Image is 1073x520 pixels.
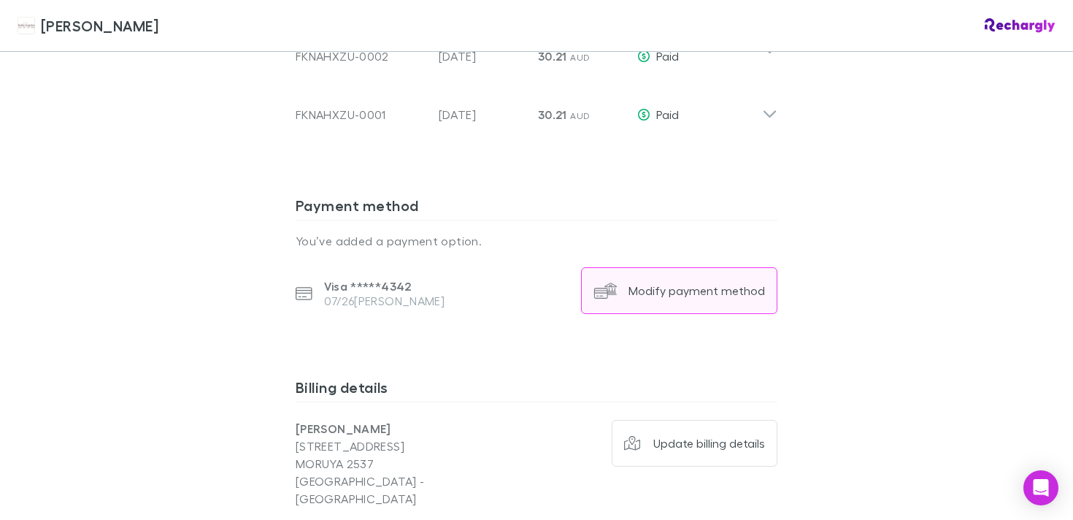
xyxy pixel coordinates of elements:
p: 07/26 [PERSON_NAME] [324,294,445,308]
button: Update billing details [612,420,778,467]
img: Modify payment method's Logo [593,279,617,302]
button: Modify payment method [581,267,777,314]
div: Modify payment method [628,283,765,298]
p: You’ve added a payment option. [296,232,777,250]
span: 30.21 [538,107,567,122]
span: [PERSON_NAME] [41,15,158,37]
p: [GEOGRAPHIC_DATA] - [GEOGRAPHIC_DATA] [296,473,536,508]
div: Update billing details [653,436,765,451]
span: AUD [570,110,590,121]
div: FKNAHXZU-0001[DATE]30.21 AUDPaid [284,80,789,138]
img: Rechargly Logo [985,18,1055,33]
span: Paid [656,107,679,121]
span: Paid [656,49,679,63]
p: [STREET_ADDRESS] [296,437,536,455]
p: MORUYA 2537 [296,455,536,473]
div: Open Intercom Messenger [1023,470,1058,505]
p: [DATE] [439,106,526,123]
h3: Billing details [296,378,777,402]
span: 30.21 [538,49,567,64]
div: FKNAHXZU-0001 [296,106,427,123]
span: AUD [570,52,590,63]
div: FKNAHXZU-0002 [296,47,427,65]
h3: Payment method [296,196,777,220]
img: Hales Douglass's Logo [18,17,35,34]
p: [DATE] [439,47,526,65]
p: [PERSON_NAME] [296,420,536,437]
